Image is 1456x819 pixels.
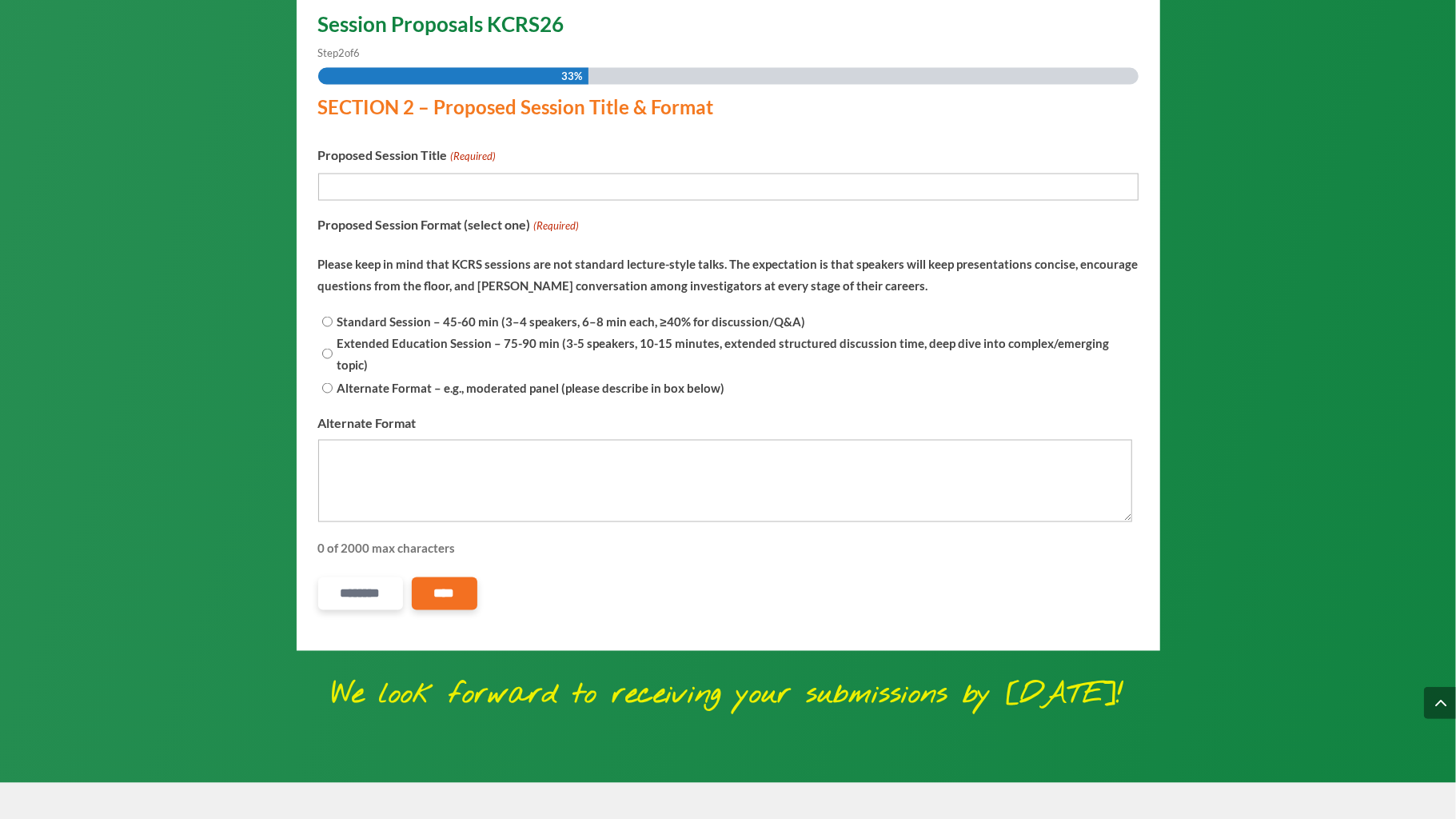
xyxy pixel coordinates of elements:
[337,311,805,333] label: Standard Session – 45-60 min (3–4 speakers, 6–8 min each, ≥40% for discussion/Q&A)
[318,98,1126,125] h3: SECTION 2 – Proposed Session Title & Format
[318,42,1139,64] p: Step of
[318,144,496,167] label: Proposed Session Title
[318,14,1139,42] h2: Session Proposals KCRS26
[532,215,579,237] span: (Required)
[449,146,496,167] span: (Required)
[318,528,1139,560] div: 0 of 2000 max characters
[146,673,1310,719] p: We look forward to receiving your submissions by [DATE]!
[318,243,1139,310] div: Please keep in mind that KCRS sessions are not standard lecture-style talks. The expectation is t...
[337,378,725,399] label: Alternate Format – e.g., moderated panel (please describe in box below)
[318,214,579,237] legend: Proposed Session Format (select one)
[339,46,345,59] span: 2
[337,333,1132,376] label: Extended Education Session – 75-90 min (3-5 speakers, 10-15 minutes, extended structured discussi...
[318,412,417,433] label: Alternate Format
[354,46,361,59] span: 6
[561,68,582,85] span: 33%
